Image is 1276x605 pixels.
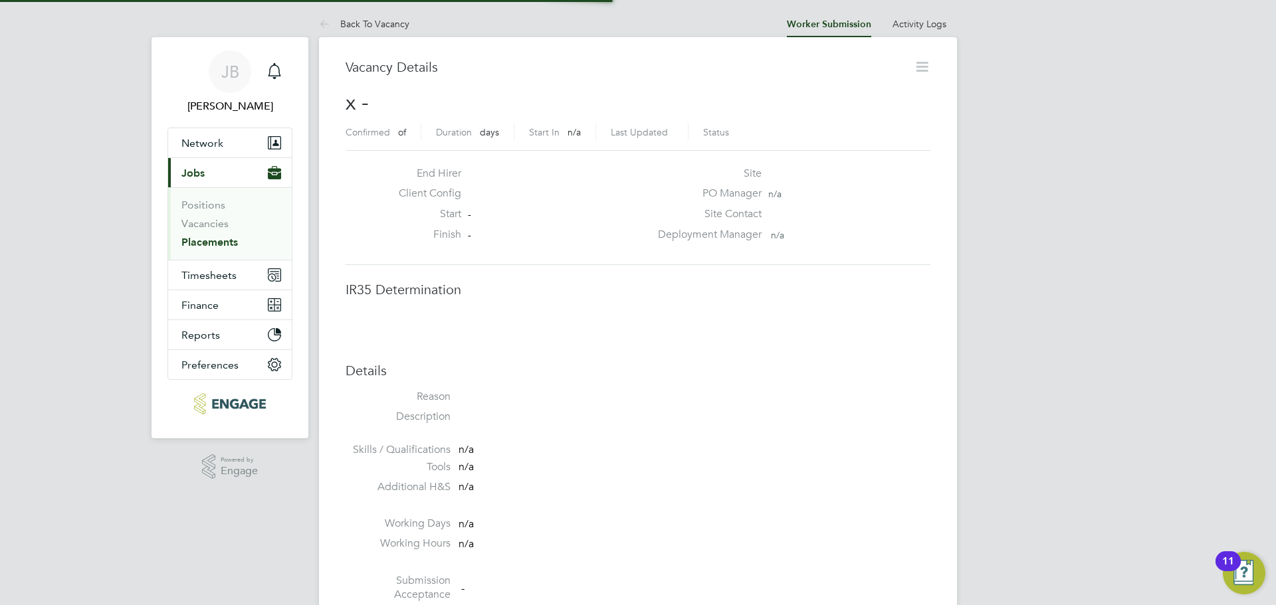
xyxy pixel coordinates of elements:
span: Engage [221,466,258,477]
label: Last Updated [611,126,668,138]
span: - [461,581,465,594]
label: Status [703,126,729,138]
button: Finance [168,290,292,319]
label: Client Config [388,187,461,201]
label: Site [650,167,762,181]
h3: Details [346,362,930,379]
a: Positions [181,199,225,211]
a: Go to home page [167,393,292,414]
label: Skills / Qualifications [346,443,451,457]
label: Tools [346,460,451,474]
a: Vacancies [181,217,229,230]
span: Jobs [181,167,205,179]
a: Back To Vacancy [319,18,409,30]
span: Reports [181,329,220,341]
a: JB[PERSON_NAME] [167,50,292,114]
span: days [480,126,499,138]
label: Confirmed [346,126,390,138]
h3: Vacancy Details [346,58,894,76]
span: n/a [768,188,782,200]
label: Reason [346,390,451,404]
div: 11 [1222,561,1234,578]
span: Timesheets [181,269,237,282]
nav: Main navigation [152,37,308,438]
a: Placements [181,236,238,248]
label: Working Hours [346,537,451,551]
span: - [468,229,471,241]
a: Powered byEngage [202,454,259,479]
label: Site Contact [650,207,762,221]
span: n/a [459,460,474,474]
span: n/a [459,518,474,531]
a: Worker Submission [787,19,871,30]
button: Open Resource Center, 11 new notifications [1223,552,1265,594]
span: Jack Baron [167,98,292,114]
span: Preferences [181,359,239,371]
img: huntereducation-logo-retina.png [194,393,265,414]
span: n/a [568,126,581,138]
span: JB [221,63,239,80]
span: n/a [459,480,474,493]
button: Jobs [168,158,292,187]
span: n/a [459,443,474,456]
a: Activity Logs [893,18,946,30]
span: x - [346,90,369,116]
button: Preferences [168,350,292,379]
label: Working Days [346,517,451,531]
span: Powered by [221,454,258,466]
span: n/a [459,537,474,551]
label: PO Manager [650,187,762,201]
span: Network [181,137,223,149]
span: n/a [771,229,784,241]
label: Additional H&S [346,480,451,494]
label: End Hirer [388,167,461,181]
label: Submission Acceptance [346,574,451,602]
div: Jobs [168,187,292,260]
span: - [468,209,471,220]
label: Start In [529,126,560,138]
button: Reports [168,320,292,349]
span: of [398,126,406,138]
label: Description [346,410,451,424]
label: Deployment Manager [650,228,762,242]
label: Start [388,207,461,221]
span: Finance [181,299,219,311]
label: Duration [436,126,472,138]
button: Network [168,128,292,157]
h3: IR35 Determination [346,281,930,298]
label: Finish [388,228,461,242]
button: Timesheets [168,260,292,290]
